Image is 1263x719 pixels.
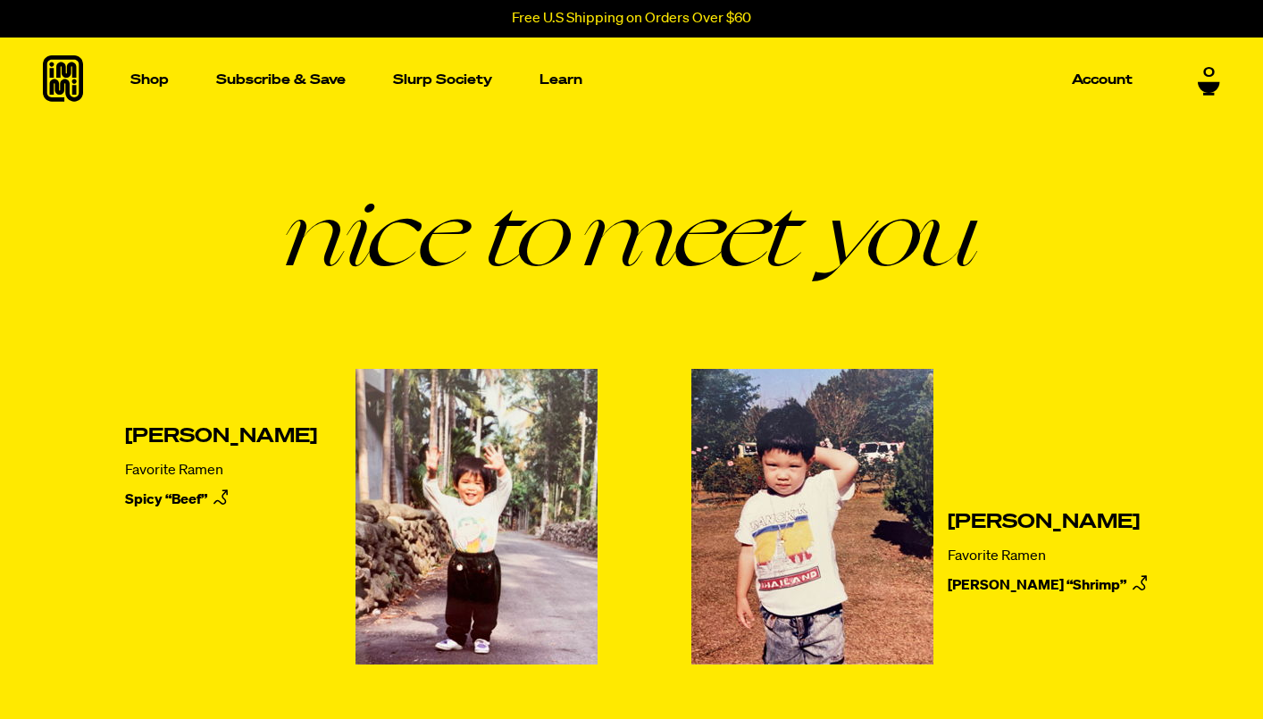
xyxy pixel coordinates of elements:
[532,38,590,122] a: Learn
[339,355,615,679] img: Kevin Lee
[43,187,1220,276] h1: nice to meet you
[130,73,169,87] p: Shop
[1072,73,1133,87] p: Account
[948,548,1152,565] p: Favorite Ramen
[1198,65,1220,96] a: 0
[125,426,317,447] h2: [PERSON_NAME]
[948,512,1152,533] h2: [PERSON_NAME]
[948,573,1152,599] a: [PERSON_NAME] “Shrimp”
[123,38,176,122] a: Shop
[209,66,353,94] a: Subscribe & Save
[1065,66,1140,94] a: Account
[1203,65,1215,81] span: 0
[512,11,751,27] p: Free U.S Shipping on Orders Over $60
[123,38,1140,122] nav: Main navigation
[393,73,492,87] p: Slurp Society
[386,66,499,94] a: Slurp Society
[125,487,317,514] a: Spicy “Beef”
[125,462,317,480] p: Favorite Ramen
[539,73,582,87] p: Learn
[673,354,953,680] img: Kevin Chanthasiriphan
[216,73,346,87] p: Subscribe & Save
